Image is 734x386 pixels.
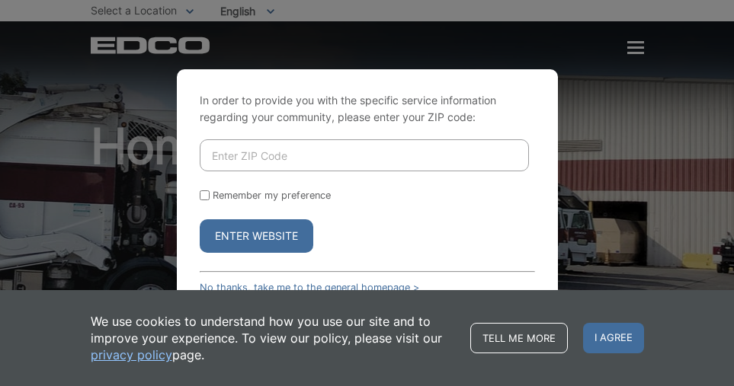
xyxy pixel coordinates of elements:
a: Tell me more [470,323,568,353]
a: No thanks, take me to the general homepage > [200,282,419,293]
p: We use cookies to understand how you use our site and to improve your experience. To view our pol... [91,313,455,363]
p: In order to provide you with the specific service information regarding your community, please en... [200,92,535,126]
label: Remember my preference [213,190,331,201]
span: I agree [583,323,644,353]
input: Enter ZIP Code [200,139,529,171]
a: privacy policy [91,346,172,363]
button: Enter Website [200,219,313,253]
